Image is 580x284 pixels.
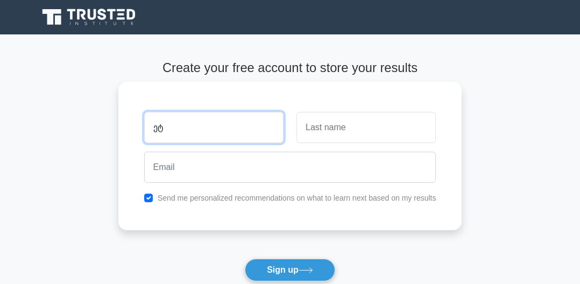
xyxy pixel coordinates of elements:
input: First name [144,112,284,143]
button: Sign up [245,259,335,281]
input: Last name [296,112,436,143]
h4: Create your free account to store your results [118,60,462,75]
label: Send me personalized recommendations on what to learn next based on my results [158,194,436,202]
input: Email [144,152,436,183]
